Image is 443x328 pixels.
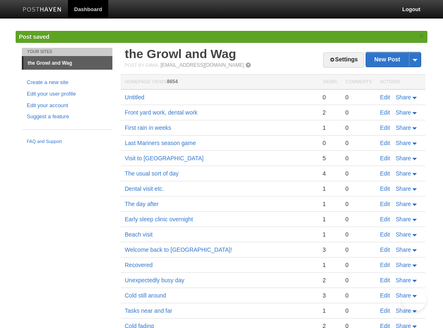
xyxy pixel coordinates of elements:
a: Edit [380,201,390,207]
a: Edit [380,307,390,314]
a: the Growl and Wag [125,47,236,61]
a: Edit [380,94,390,101]
iframe: Help Scout Beacon - Open [402,287,427,312]
a: Edit [380,155,390,162]
a: Edit [380,124,390,131]
a: The usual sort of day [125,170,179,177]
a: Edit [380,292,390,299]
div: 1 [322,216,337,223]
a: Tasks near and far [125,307,172,314]
span: Share [396,140,411,146]
div: 0 [345,307,372,314]
a: Recovered [125,262,153,268]
a: × [418,31,425,41]
span: Share [396,292,411,299]
div: 0 [345,246,372,253]
span: 8654 [167,79,178,84]
th: Views [318,75,341,90]
a: Create a new site [27,78,107,87]
a: Edit [380,262,390,268]
th: Actions [376,75,425,90]
a: Edit [380,170,390,177]
a: Suggest a feature [27,112,107,121]
th: Comments [341,75,376,90]
div: 0 [345,155,372,162]
span: Share [396,124,411,131]
a: Unexpectedly busy day [125,277,184,283]
div: 4 [322,170,337,177]
span: Share [396,216,411,223]
a: Cold still around [125,292,166,299]
a: Last Mariners season game [125,140,196,146]
a: The day after [125,201,159,207]
a: Visit to [GEOGRAPHIC_DATA] [125,155,203,162]
a: [EMAIL_ADDRESS][DOMAIN_NAME] [161,62,244,68]
div: 1 [322,307,337,314]
img: Posthaven-bar [23,7,62,13]
a: Edit [380,216,390,223]
a: Front yard work, dental work [125,109,198,116]
a: Untitled [125,94,144,101]
span: Share [396,170,411,177]
a: Beach visit [125,231,153,238]
div: 3 [322,292,337,299]
div: 1 [322,124,337,131]
a: Edit [380,277,390,283]
div: 2 [322,276,337,284]
span: Share [396,277,411,283]
div: 0 [345,276,372,284]
div: 0 [345,170,372,177]
div: 0 [345,261,372,269]
a: Edit [380,231,390,238]
div: 0 [345,216,372,223]
div: 0 [345,139,372,147]
a: Edit [380,246,390,253]
div: 2 [322,109,337,116]
a: Dental visit etc. [125,185,164,192]
div: 1 [322,231,337,238]
a: Edit your user profile [27,90,107,98]
th: Homepage Views [121,75,318,90]
div: 1 [322,200,337,208]
span: Share [396,109,411,116]
div: 0 [322,139,337,147]
span: Share [396,262,411,268]
span: Share [396,94,411,101]
li: Your Sites [22,48,112,56]
div: 1 [322,185,337,192]
div: 5 [322,155,337,162]
span: Share [396,201,411,207]
a: Welcome back to [GEOGRAPHIC_DATA]! [125,246,232,253]
span: Post saved [19,33,49,40]
a: Edit [380,140,390,146]
a: Early sleep clinic overnight [125,216,193,223]
div: 0 [345,231,372,238]
div: 0 [345,200,372,208]
a: FAQ and Support [27,138,107,145]
div: 1 [322,261,337,269]
span: Share [396,185,411,192]
span: Share [396,307,411,314]
a: New Post [366,52,421,67]
a: First rain in weeks [125,124,171,131]
div: 0 [345,124,372,131]
a: the Growl and Wag [23,56,112,70]
a: Edit [380,109,390,116]
span: Share [396,231,411,238]
span: Share [396,246,411,253]
a: Settings [323,52,364,68]
div: 0 [345,292,372,299]
span: Share [396,155,411,162]
div: 0 [322,94,337,101]
span: Post by Email [125,63,159,68]
a: Edit [380,185,390,192]
div: 3 [322,246,337,253]
div: 0 [345,94,372,101]
div: 0 [345,185,372,192]
a: Edit your account [27,101,107,110]
div: 0 [345,109,372,116]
